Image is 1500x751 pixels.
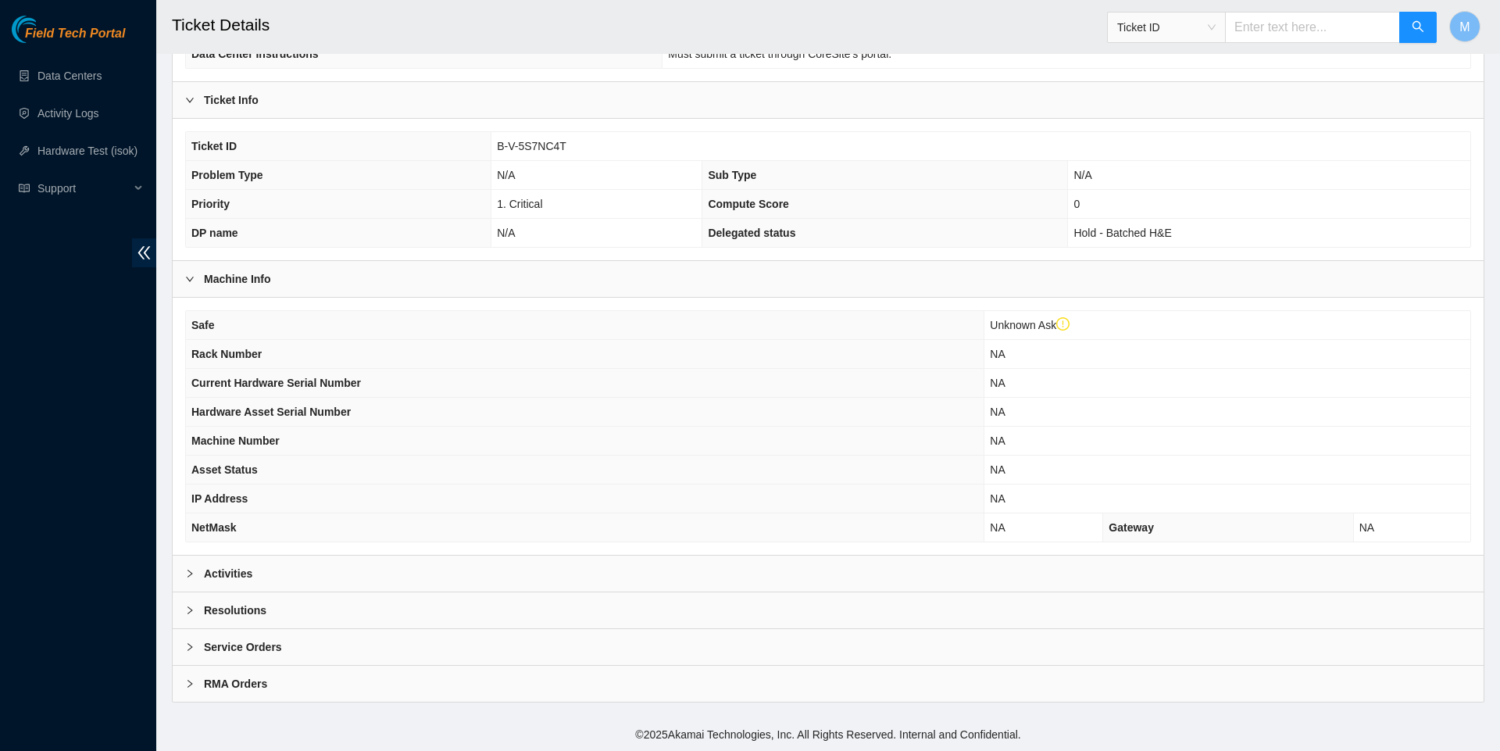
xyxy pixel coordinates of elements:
span: M [1459,17,1470,37]
span: Compute Score [708,198,788,210]
span: right [185,606,195,615]
span: Rack Number [191,348,262,360]
span: NA [1359,521,1374,534]
div: Activities [173,556,1484,592]
b: Machine Info [204,270,271,288]
span: right [185,274,195,284]
span: NA [990,521,1005,534]
span: NA [990,463,1005,476]
input: Enter text here... [1225,12,1400,43]
span: 0 [1073,198,1080,210]
span: Field Tech Portal [25,27,125,41]
a: Hardware Test (isok) [37,145,137,157]
div: RMA Orders [173,666,1484,702]
span: Priority [191,198,230,210]
span: right [185,569,195,578]
footer: © 2025 Akamai Technologies, Inc. All Rights Reserved. Internal and Confidential. [156,718,1500,751]
span: N/A [497,227,515,239]
div: Ticket Info [173,82,1484,118]
a: Data Centers [37,70,102,82]
span: right [185,642,195,652]
b: RMA Orders [204,675,267,692]
div: Service Orders [173,629,1484,665]
div: Machine Info [173,261,1484,297]
span: N/A [1073,169,1091,181]
span: NetMask [191,521,237,534]
span: Ticket ID [191,140,237,152]
span: NA [990,435,1005,447]
span: 1. Critical [497,198,542,210]
span: DP name [191,227,238,239]
span: read [19,183,30,194]
span: right [185,679,195,688]
span: double-left [132,238,156,267]
button: M [1449,11,1480,42]
span: Hardware Asset Serial Number [191,406,351,418]
img: Akamai Technologies [12,16,79,43]
span: right [185,95,195,105]
span: Hold - Batched H&E [1073,227,1171,239]
span: Problem Type [191,169,263,181]
span: Asset Status [191,463,258,476]
span: IP Address [191,492,248,505]
b: Resolutions [204,602,266,619]
span: Gateway [1109,521,1154,534]
span: Unknown Ask [990,319,1070,331]
button: search [1399,12,1437,43]
span: Data Center Instructions [191,48,319,60]
span: NA [990,348,1005,360]
span: NA [990,406,1005,418]
span: Support [37,173,130,204]
div: Resolutions [173,592,1484,628]
span: Sub Type [708,169,756,181]
span: B-V-5S7NC4T [497,140,566,152]
span: exclamation-circle [1056,317,1070,331]
span: N/A [497,169,515,181]
span: search [1412,20,1424,35]
span: Machine Number [191,435,280,447]
span: NA [990,377,1005,389]
span: Current Hardware Serial Number [191,377,361,389]
span: Delegated status [708,227,795,239]
b: Service Orders [204,638,282,656]
b: Activities [204,565,252,582]
span: Must submit a ticket through CoreSite's portal. [668,48,891,60]
span: NA [990,492,1005,505]
span: Safe [191,319,215,331]
a: Activity Logs [37,107,99,120]
b: Ticket Info [204,91,259,109]
span: Ticket ID [1117,16,1216,39]
a: Akamai TechnologiesField Tech Portal [12,28,125,48]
